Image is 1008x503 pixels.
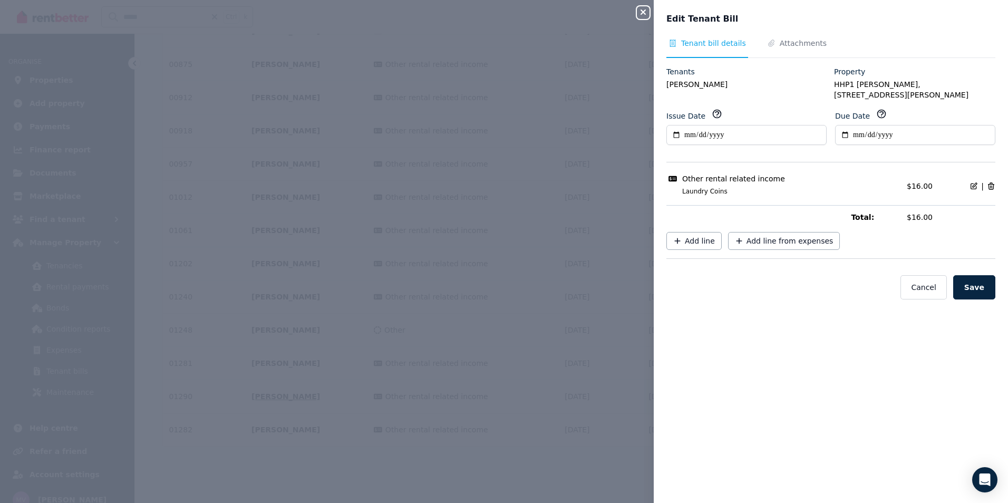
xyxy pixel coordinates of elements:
[835,111,870,121] label: Due Date
[834,79,995,100] legend: HHP1 [PERSON_NAME], [STREET_ADDRESS][PERSON_NAME]
[666,13,738,25] span: Edit Tenant Bill
[666,66,695,77] label: Tenants
[666,79,828,90] legend: [PERSON_NAME]
[666,38,995,58] nav: Tabs
[953,275,995,299] button: Save
[972,467,997,492] div: Open Intercom Messenger
[780,38,827,49] span: Attachments
[670,187,900,196] span: Laundry Coins
[666,232,722,250] button: Add line
[685,236,715,246] span: Add line
[907,182,933,190] span: $16.00
[981,181,984,191] span: |
[900,275,946,299] button: Cancel
[681,38,746,49] span: Tenant bill details
[682,173,785,184] span: Other rental related income
[666,111,705,121] label: Issue Date
[747,236,833,246] span: Add line from expenses
[907,212,995,223] span: $16.00
[851,212,900,223] span: Total:
[834,66,865,77] label: Property
[728,232,840,250] button: Add line from expenses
